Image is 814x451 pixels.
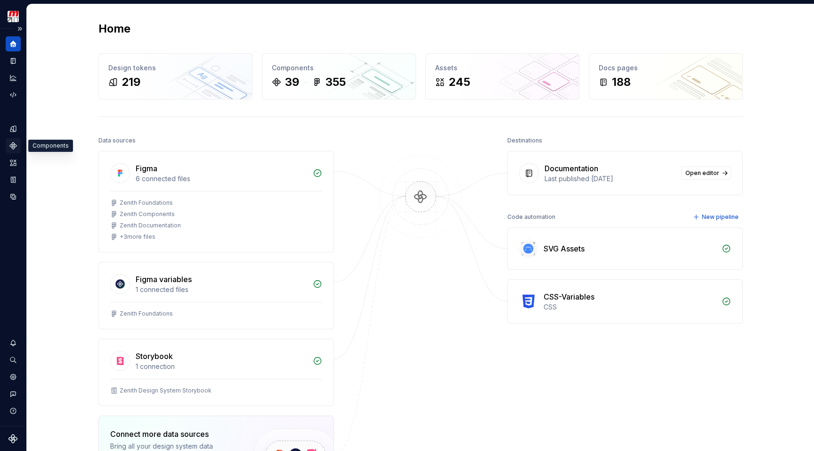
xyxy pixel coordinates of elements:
div: CSS [544,302,716,312]
a: Storybook1 connectionZenith Design System Storybook [98,339,334,406]
a: Figma6 connected filesZenith FoundationsZenith ComponentsZenith Documentation+3more files [98,151,334,252]
div: Figma variables [136,274,192,285]
div: 6 connected files [136,174,307,184]
div: Connect more data sources [110,428,237,440]
div: 1 connection [136,362,307,371]
span: New pipeline [702,213,739,221]
div: Data sources [98,134,136,147]
div: + 3 more files [120,233,155,241]
a: Documentation [6,53,21,68]
a: Assets245 [425,53,579,100]
div: Design tokens [108,63,243,73]
a: Analytics [6,70,21,85]
button: New pipeline [690,210,743,224]
div: 1 connected files [136,285,307,294]
div: 39 [285,75,299,90]
div: Storybook [136,351,173,362]
div: Assets [435,63,570,73]
a: Home [6,36,21,51]
svg: Supernova Logo [8,434,18,443]
a: Code automation [6,87,21,102]
a: Open editor [681,167,731,180]
button: Contact support [6,386,21,401]
div: 219 [122,75,140,90]
div: Zenith Design System Storybook [120,387,212,394]
a: Components39355 [262,53,416,100]
button: Notifications [6,335,21,351]
h2: Home [98,21,130,36]
div: Code automation [507,210,555,224]
button: Expand sidebar [13,22,26,35]
div: 188 [612,75,631,90]
a: Assets [6,155,21,170]
div: Zenith Foundations [120,310,173,317]
div: Components [272,63,406,73]
a: Design tokens219 [98,53,252,100]
div: 355 [326,75,346,90]
a: Components [6,138,21,153]
div: Destinations [507,134,542,147]
div: Zenith Foundations [120,199,173,207]
a: Figma variables1 connected filesZenith Foundations [98,262,334,329]
a: Data sources [6,189,21,204]
div: Documentation [545,163,598,174]
div: Zenith Components [120,210,175,218]
a: Storybook stories [6,172,21,187]
div: 245 [448,75,470,90]
div: SVG Assets [544,243,585,254]
div: Docs pages [599,63,733,73]
span: Open editor [685,169,719,177]
button: Search ⌘K [6,352,21,367]
img: e95d57dd-783c-4905-b3fc-0c5af85c8823.png [8,11,19,22]
div: Last published [DATE] [545,174,676,184]
div: CSS-Variables [544,291,594,302]
a: Design tokens [6,121,21,136]
div: Figma [136,163,157,174]
a: Docs pages188 [589,53,743,100]
div: Components [28,140,73,152]
a: Settings [6,369,21,384]
div: Zenith Documentation [120,222,181,229]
